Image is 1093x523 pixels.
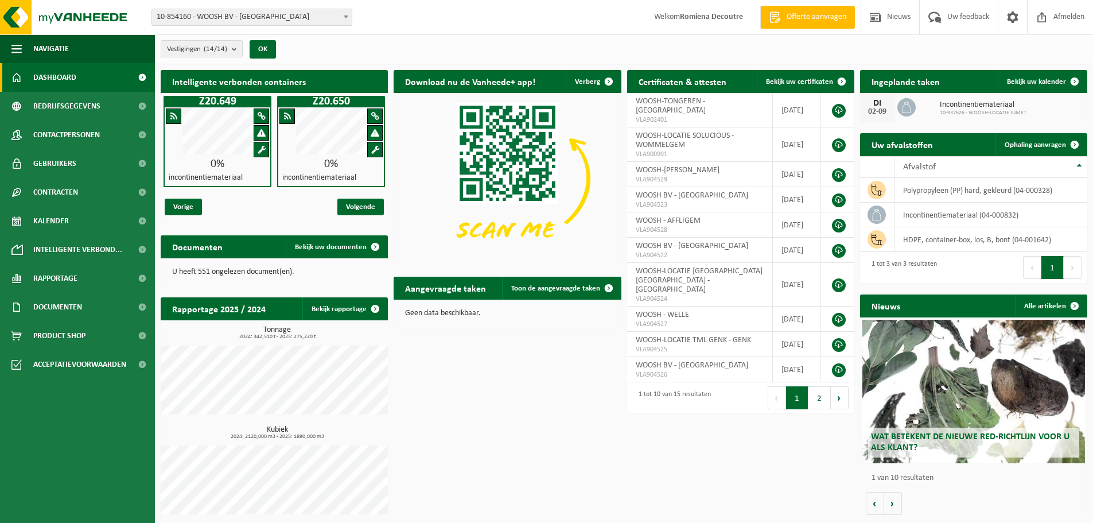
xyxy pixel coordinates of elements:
span: Verberg [575,78,600,86]
button: 2 [808,386,831,409]
strong: Romiena Decoutre [680,13,743,21]
span: 10-854160 - WOOSH BV - GENT [152,9,352,25]
span: 2024: 342,510 t - 2025: 275,220 t [166,334,388,340]
span: VLA904524 [636,295,764,304]
span: WOOSH-LOCATIE [GEOGRAPHIC_DATA] [GEOGRAPHIC_DATA] - [GEOGRAPHIC_DATA] [636,267,763,294]
span: 2024: 2120,000 m3 - 2025: 1890,000 m3 [166,434,388,440]
p: 1 van 10 resultaten [872,474,1082,482]
td: [DATE] [773,212,820,238]
a: Bekijk uw documenten [286,235,387,258]
span: VLA904522 [636,251,764,260]
div: 1 tot 3 van 3 resultaten [866,255,937,280]
span: VLA900991 [636,150,764,159]
button: Previous [1023,256,1041,279]
span: WOOSH - AFFLIGEM [636,216,701,225]
h3: Tonnage [166,326,388,340]
span: VLA904529 [636,175,764,184]
td: [DATE] [773,127,820,162]
span: WOOSH-LOCATIE TML GENK - GENK [636,336,751,344]
h1: Z20.650 [280,96,382,107]
button: Next [831,386,849,409]
p: U heeft 551 ongelezen document(en). [172,268,376,276]
div: 0% [278,158,384,170]
h2: Aangevraagde taken [394,277,497,299]
h4: incontinentiemateriaal [282,174,356,182]
span: Documenten [33,293,82,321]
count: (14/14) [204,45,227,53]
button: 1 [786,386,808,409]
h2: Nieuws [860,295,912,317]
a: Offerte aanvragen [760,6,855,29]
div: DI [866,99,889,108]
span: Bekijk uw kalender [1007,78,1066,86]
td: [DATE] [773,187,820,212]
h3: Kubiek [166,426,388,440]
button: Verberg [566,70,620,93]
button: Next [1064,256,1082,279]
h1: Z20.649 [166,96,269,107]
a: Toon de aangevraagde taken [502,277,620,300]
span: Ophaling aanvragen [1005,141,1066,149]
span: WOOSH-TONGEREN - [GEOGRAPHIC_DATA] [636,97,706,115]
a: Ophaling aanvragen [995,133,1086,156]
button: Volgende [884,492,902,515]
span: Toon de aangevraagde taken [511,285,600,292]
span: Volgende [337,199,384,215]
h2: Ingeplande taken [860,70,951,92]
td: [DATE] [773,357,820,382]
span: 10-854160 - WOOSH BV - GENT [151,9,352,26]
span: Kalender [33,207,69,235]
span: Product Shop [33,321,85,350]
span: Vorige [165,199,202,215]
span: Bedrijfsgegevens [33,92,100,121]
td: incontinentiemateriaal (04-000832) [894,203,1087,227]
button: OK [250,40,276,59]
span: Bekijk uw documenten [295,243,367,251]
span: WOOSH BV - [GEOGRAPHIC_DATA] [636,242,748,250]
td: HDPE, container-box, los, B, bont (04-001642) [894,227,1087,252]
h2: Intelligente verbonden containers [161,70,388,92]
td: polypropyleen (PP) hard, gekleurd (04-000328) [894,178,1087,203]
span: Afvalstof [903,162,936,172]
button: 1 [1041,256,1064,279]
span: VLA904527 [636,320,764,329]
td: [DATE] [773,263,820,307]
span: WOOSH-[PERSON_NAME] [636,166,719,175]
div: 0% [165,158,270,170]
img: Download de VHEPlus App [394,93,621,264]
span: Rapportage [33,264,77,293]
a: Bekijk uw certificaten [757,70,853,93]
span: Contracten [33,178,78,207]
button: Previous [768,386,786,409]
td: [DATE] [773,307,820,332]
span: VLA902401 [636,115,764,125]
p: Geen data beschikbaar. [405,309,609,317]
span: VLA904528 [636,226,764,235]
span: Gebruikers [33,149,76,178]
h2: Certificaten & attesten [627,70,738,92]
span: VLA904523 [636,200,764,210]
span: Contactpersonen [33,121,100,149]
h2: Uw afvalstoffen [860,133,944,156]
span: Intelligente verbond... [33,235,122,264]
span: VLA904525 [636,345,764,354]
span: WOOSH - WELLE [636,311,689,319]
span: WOOSH BV - [GEOGRAPHIC_DATA] [636,361,748,370]
div: 02-09 [866,108,889,116]
span: VLA904526 [636,370,764,379]
span: Incontinentiemateriaal [940,100,1026,110]
td: [DATE] [773,93,820,127]
h2: Download nu de Vanheede+ app! [394,70,547,92]
a: Alle artikelen [1015,295,1086,317]
a: Bekijk rapportage [302,297,387,320]
span: Wat betekent de nieuwe RED-richtlijn voor u als klant? [871,432,1069,452]
button: Vorige [866,492,884,515]
td: [DATE] [773,238,820,263]
a: Wat betekent de nieuwe RED-richtlijn voor u als klant? [862,320,1085,463]
h2: Rapportage 2025 / 2024 [161,297,277,320]
td: [DATE] [773,332,820,357]
span: Navigatie [33,34,69,63]
button: Vestigingen(14/14) [161,40,243,57]
span: WOOSH-LOCATIE SOLUCIOUS - WOMMELGEM [636,131,734,149]
h4: incontinentiemateriaal [169,174,243,182]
